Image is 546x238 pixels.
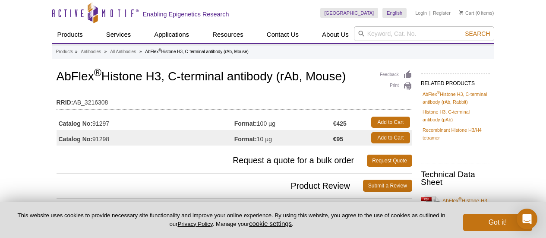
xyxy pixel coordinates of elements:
a: Applications [149,26,194,43]
a: Feedback [380,70,412,79]
td: 91298 [57,130,234,146]
td: AB_3216308 [57,93,412,107]
a: Add to Cart [371,117,410,128]
input: Keyword, Cat. No. [354,26,494,41]
li: | [429,8,431,18]
strong: Format: [234,135,257,143]
sup: ® [94,67,101,78]
strong: Catalog No: [59,120,93,127]
h2: Technical Data Sheet [421,171,490,186]
h2: RELATED PRODUCTS [421,73,490,89]
a: Add to Cart [371,132,410,143]
li: » [139,49,142,54]
sup: ® [437,90,440,95]
a: Login [415,10,427,16]
a: Services [101,26,136,43]
td: 100 µg [234,114,333,130]
a: Submit a Review [363,180,412,192]
li: AbFlex Histone H3, C-terminal antibody (rAb, Mouse) [145,49,249,54]
strong: Catalog No: [59,135,93,143]
a: Antibodies [81,48,101,56]
a: All Antibodies [110,48,136,56]
a: Print [380,82,412,91]
h1: AbFlex Histone H3, C-terminal antibody (rAb, Mouse) [57,70,412,85]
li: (0 items) [459,8,494,18]
li: » [104,49,107,54]
sup: ® [458,197,461,201]
h2: Enabling Epigenetics Research [143,10,229,18]
p: This website uses cookies to provide necessary site functionality and improve your online experie... [14,212,449,228]
li: » [75,49,78,54]
div: Open Intercom Messenger [517,209,537,229]
a: Privacy Policy [177,221,212,227]
strong: RRID: [57,98,73,106]
td: 10 µg [234,130,333,146]
span: Product Review [57,180,363,192]
strong: Format: [234,120,257,127]
a: About Us [317,26,354,43]
button: cookie settings [249,220,292,227]
a: English [382,8,407,18]
a: Recombinant Histone H3/H4 tetramer [423,126,488,142]
button: Got it! [463,214,532,231]
a: AbFlex®Histone H3, C-terminal antibody (rAb, Mouse) [421,192,490,220]
span: Request a quote for a bulk order [57,155,367,167]
a: Histone H3, C-terminal antibody (pAb) [423,108,488,124]
a: AbFlex®Histone H3, C-terminal antibody (rAb, Rabbit) [423,90,488,106]
sup: ® [158,48,161,52]
a: Request Quote [367,155,412,167]
td: 91297 [57,114,234,130]
a: [GEOGRAPHIC_DATA] [320,8,379,18]
a: Register [433,10,451,16]
span: Search [465,30,490,37]
strong: €95 [333,135,343,143]
button: Search [462,30,492,38]
strong: €425 [333,120,347,127]
img: Your Cart [459,10,463,15]
a: Products [52,26,88,43]
a: Products [56,48,73,56]
a: Resources [207,26,249,43]
a: Contact Us [262,26,304,43]
a: Cart [459,10,474,16]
